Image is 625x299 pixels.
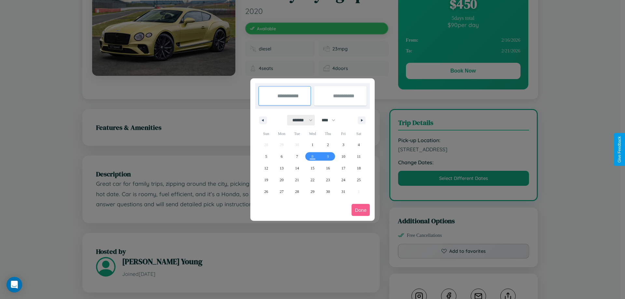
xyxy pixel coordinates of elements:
[295,162,299,174] span: 14
[289,162,305,174] button: 14
[351,151,367,162] button: 11
[274,162,289,174] button: 13
[289,151,305,162] button: 7
[357,151,361,162] span: 11
[320,139,336,151] button: 2
[311,174,314,186] span: 22
[341,162,345,174] span: 17
[264,186,268,197] span: 26
[7,277,22,292] div: Open Intercom Messenger
[351,162,367,174] button: 18
[320,186,336,197] button: 30
[326,186,330,197] span: 30
[357,174,361,186] span: 25
[326,174,330,186] span: 23
[280,186,284,197] span: 27
[336,162,351,174] button: 17
[341,186,345,197] span: 31
[351,129,367,139] span: Sat
[320,129,336,139] span: Thu
[296,151,298,162] span: 7
[274,186,289,197] button: 27
[295,174,299,186] span: 21
[295,186,299,197] span: 28
[312,151,313,162] span: 8
[341,151,345,162] span: 10
[265,151,267,162] span: 5
[336,186,351,197] button: 31
[305,139,320,151] button: 1
[258,151,274,162] button: 5
[342,139,344,151] span: 3
[336,139,351,151] button: 3
[289,129,305,139] span: Tue
[305,162,320,174] button: 15
[258,174,274,186] button: 19
[258,129,274,139] span: Sun
[258,162,274,174] button: 12
[305,174,320,186] button: 22
[312,139,313,151] span: 1
[264,174,268,186] span: 19
[280,162,284,174] span: 13
[352,204,370,216] button: Done
[617,136,622,163] div: Give Feedback
[274,151,289,162] button: 6
[281,151,283,162] span: 6
[357,162,361,174] span: 18
[351,139,367,151] button: 4
[274,129,289,139] span: Mon
[305,151,320,162] button: 8
[289,186,305,197] button: 28
[336,129,351,139] span: Fri
[305,129,320,139] span: Wed
[280,174,284,186] span: 20
[326,162,330,174] span: 16
[305,186,320,197] button: 29
[311,186,314,197] span: 29
[264,162,268,174] span: 12
[289,174,305,186] button: 21
[258,186,274,197] button: 26
[274,174,289,186] button: 20
[351,174,367,186] button: 25
[336,151,351,162] button: 10
[327,151,329,162] span: 9
[358,139,360,151] span: 4
[341,174,345,186] span: 24
[336,174,351,186] button: 24
[320,162,336,174] button: 16
[311,162,314,174] span: 15
[320,151,336,162] button: 9
[327,139,329,151] span: 2
[320,174,336,186] button: 23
